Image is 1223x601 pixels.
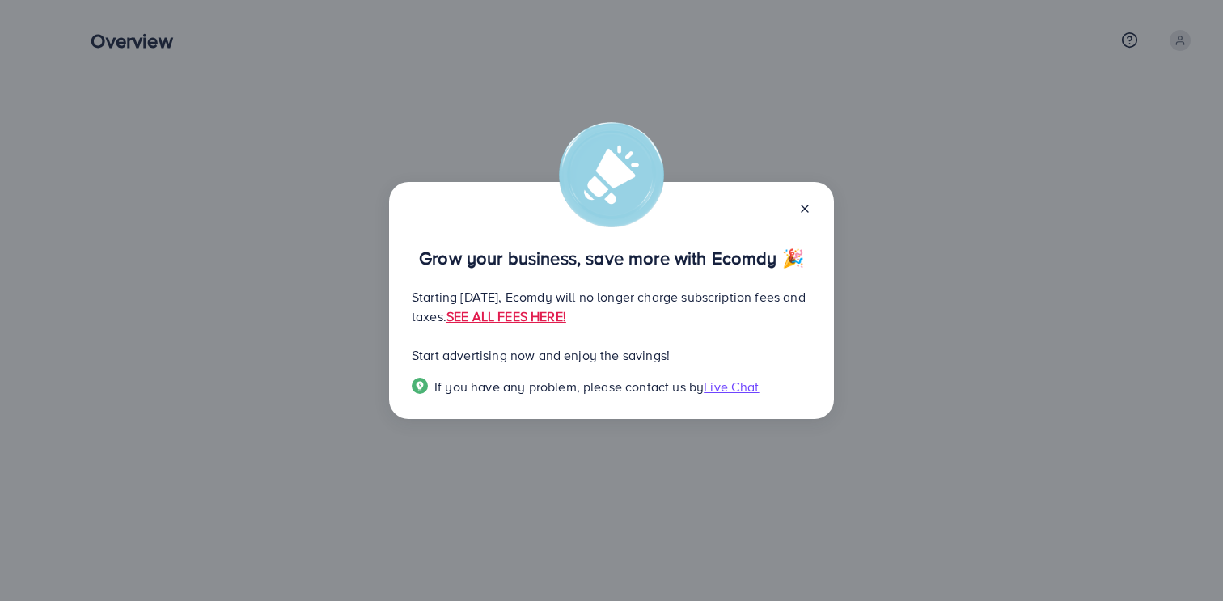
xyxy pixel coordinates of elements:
[704,378,759,396] span: Live Chat
[446,307,566,325] a: SEE ALL FEES HERE!
[412,378,428,394] img: Popup guide
[412,287,811,326] p: Starting [DATE], Ecomdy will no longer charge subscription fees and taxes.
[412,345,811,365] p: Start advertising now and enjoy the savings!
[412,248,811,268] p: Grow your business, save more with Ecomdy 🎉
[434,378,704,396] span: If you have any problem, please contact us by
[559,122,664,227] img: alert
